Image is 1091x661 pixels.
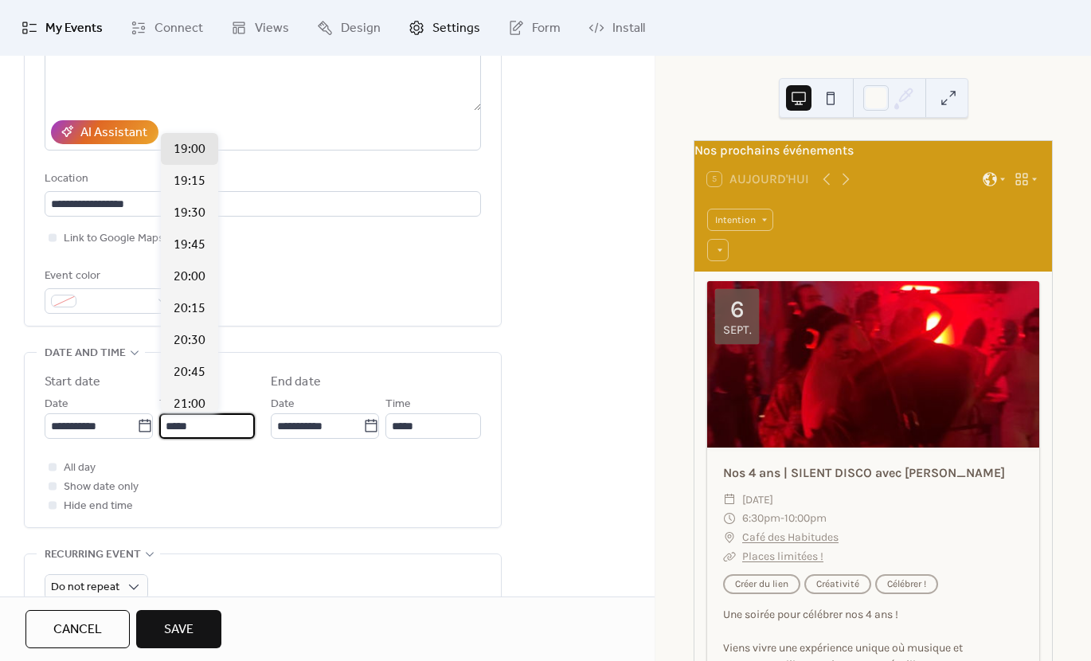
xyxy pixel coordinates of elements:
span: Cancel [53,620,102,639]
span: Link to Google Maps [64,229,164,248]
span: Connect [154,19,203,38]
a: Views [219,6,301,49]
a: Connect [119,6,215,49]
span: 21:00 [174,395,205,414]
div: ​ [723,547,736,566]
div: sept. [723,324,752,336]
div: ​ [723,528,736,547]
span: 19:00 [174,140,205,159]
div: Nos prochains événements [694,141,1052,160]
a: Form [496,6,573,49]
a: Nos 4 ans | SILENT DISCO avec [PERSON_NAME] [723,465,1005,480]
span: 20:00 [174,268,205,287]
span: Design [341,19,381,38]
span: Settings [432,19,480,38]
span: - [780,509,784,528]
span: 10:00pm [784,509,827,528]
span: Time [385,395,411,414]
span: Recurring event [45,546,141,565]
div: ​ [723,509,736,528]
span: Show date only [64,478,139,497]
span: Install [612,19,645,38]
span: Time [159,395,185,414]
div: ​ [723,491,736,510]
button: Save [136,610,221,648]
div: End date [271,373,321,392]
span: Do not repeat [51,577,119,598]
a: My Events [10,6,115,49]
div: AI Assistant [80,123,147,143]
div: Start date [45,373,100,392]
a: Places limitées ! [742,550,823,563]
a: Café des Habitudes [742,528,839,547]
a: Install [577,6,657,49]
span: Date [45,395,68,414]
span: 20:30 [174,331,205,350]
span: [DATE] [742,491,773,510]
span: Date and time [45,344,126,363]
div: Event color [45,267,172,286]
a: Settings [397,6,492,49]
button: AI Assistant [51,120,158,144]
span: Save [164,620,194,639]
span: 19:45 [174,236,205,255]
span: My Events [45,19,103,38]
span: Views [255,19,289,38]
button: Cancel [25,610,130,648]
span: Date [271,395,295,414]
span: 20:45 [174,363,205,382]
span: 20:15 [174,299,205,319]
span: Form [532,19,561,38]
span: 19:30 [174,204,205,223]
span: 6:30pm [742,509,780,528]
span: 19:15 [174,172,205,191]
a: Design [305,6,393,49]
div: 6 [730,297,745,321]
span: All day [64,459,96,478]
span: Hide end time [64,497,133,516]
div: Location [45,170,478,189]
